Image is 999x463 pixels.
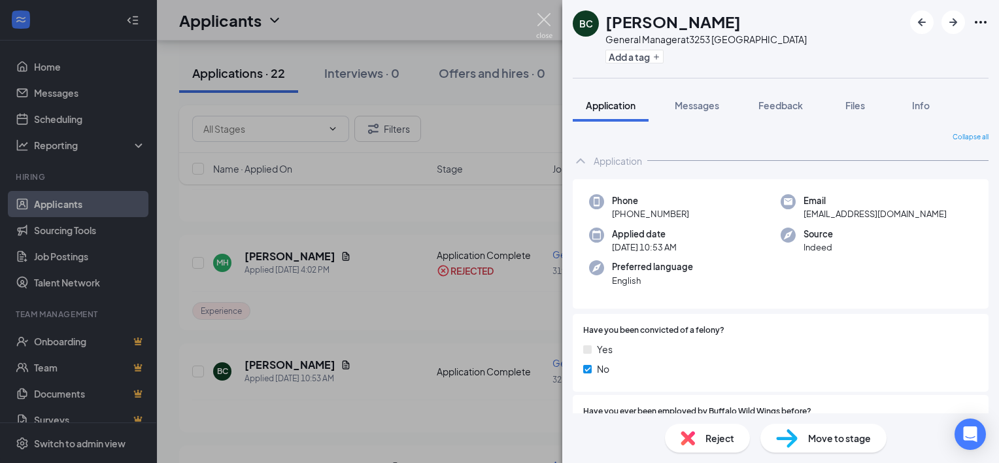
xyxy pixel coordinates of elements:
[605,10,741,33] h1: [PERSON_NAME]
[573,153,588,169] svg: ChevronUp
[594,154,642,167] div: Application
[945,14,961,30] svg: ArrowRight
[910,10,934,34] button: ArrowLeftNew
[804,207,947,220] span: [EMAIL_ADDRESS][DOMAIN_NAME]
[804,228,833,241] span: Source
[597,342,613,356] span: Yes
[612,228,677,241] span: Applied date
[612,274,693,287] span: English
[579,17,593,30] div: BC
[612,241,677,254] span: [DATE] 10:53 AM
[914,14,930,30] svg: ArrowLeftNew
[583,405,811,418] span: Have you ever been employed by Buffalo Wild Wings before?
[804,241,833,254] span: Indeed
[912,99,930,111] span: Info
[845,99,865,111] span: Files
[605,50,664,63] button: PlusAdd a tag
[758,99,803,111] span: Feedback
[583,324,724,337] span: Have you been convicted of a felony?
[808,431,871,445] span: Move to stage
[612,207,689,220] span: [PHONE_NUMBER]
[586,99,635,111] span: Application
[953,132,989,143] span: Collapse all
[612,194,689,207] span: Phone
[675,99,719,111] span: Messages
[605,33,807,46] div: General Manager at 3253 [GEOGRAPHIC_DATA]
[804,194,947,207] span: Email
[652,53,660,61] svg: Plus
[941,10,965,34] button: ArrowRight
[705,431,734,445] span: Reject
[973,14,989,30] svg: Ellipses
[955,419,986,450] div: Open Intercom Messenger
[597,362,609,376] span: No
[612,260,693,273] span: Preferred language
